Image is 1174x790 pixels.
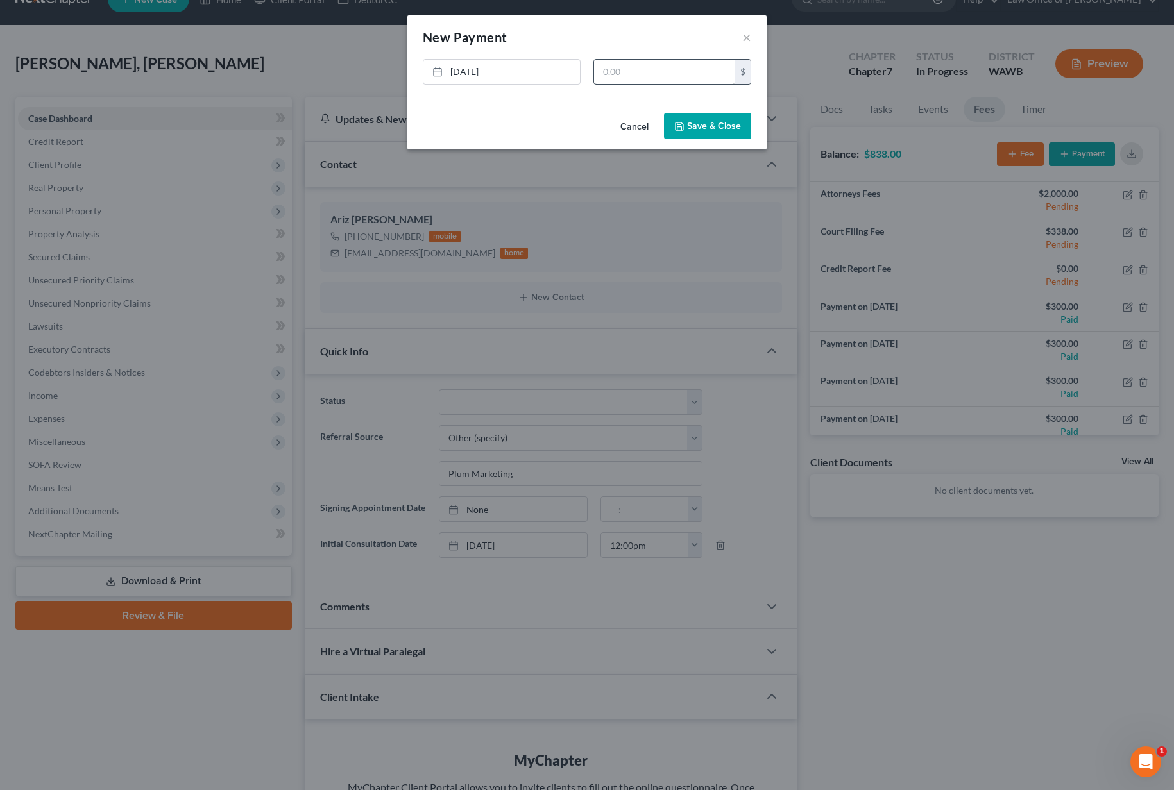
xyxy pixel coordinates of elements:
[664,113,751,140] button: Save & Close
[594,60,735,84] input: 0.00
[1157,746,1167,757] span: 1
[1130,746,1161,777] iframe: Intercom live chat
[735,60,751,84] div: $
[423,60,580,84] a: [DATE]
[742,29,751,45] button: ×
[423,29,507,45] span: New Payment
[610,114,659,140] button: Cancel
